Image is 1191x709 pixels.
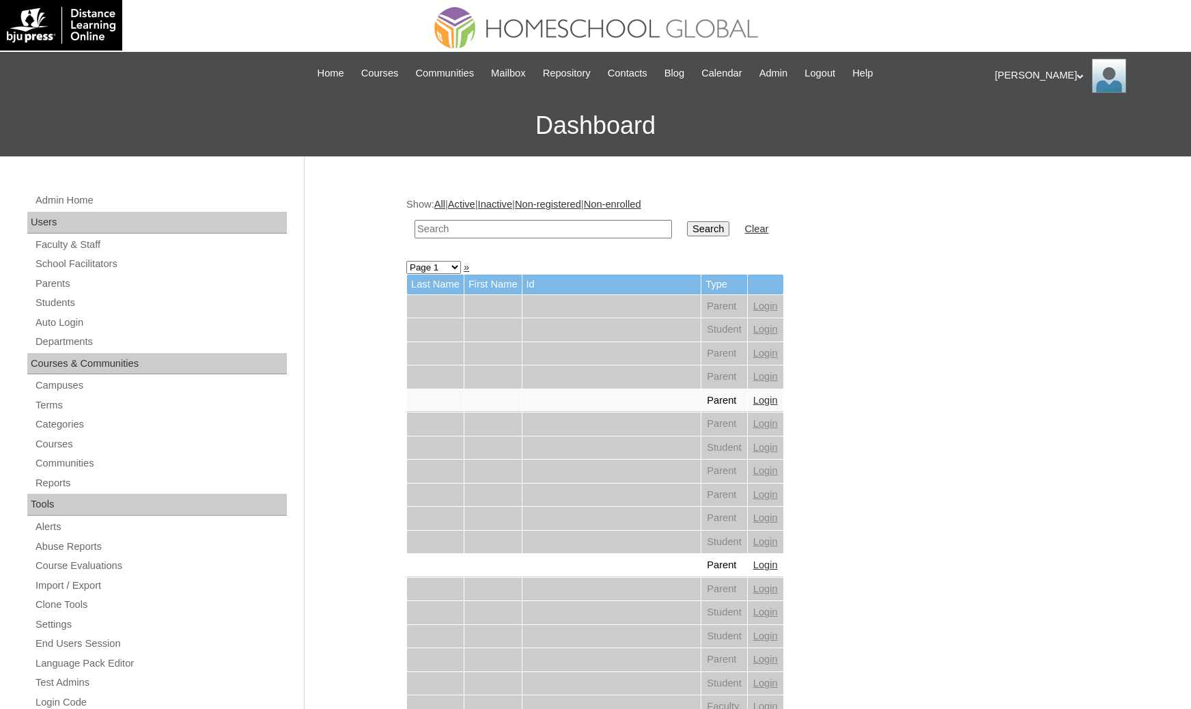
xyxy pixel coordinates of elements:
[311,66,351,81] a: Home
[361,66,399,81] span: Courses
[664,66,684,81] span: Blog
[753,418,778,429] a: Login
[406,197,1082,246] div: Show: | | | |
[27,212,287,234] div: Users
[34,635,287,652] a: End Users Session
[753,442,778,453] a: Login
[522,275,701,294] td: Id
[34,577,287,594] a: Import / Export
[753,371,778,382] a: Login
[34,294,287,311] a: Students
[34,192,287,209] a: Admin Home
[701,507,747,530] td: Parent
[701,413,747,436] td: Parent
[701,342,747,365] td: Parent
[434,199,445,210] a: All
[753,583,778,594] a: Login
[7,95,1184,156] h3: Dashboard
[701,365,747,389] td: Parent
[34,538,287,555] a: Abuse Reports
[658,66,691,81] a: Blog
[34,475,287,492] a: Reports
[798,66,842,81] a: Logout
[701,318,747,342] td: Student
[543,66,591,81] span: Repository
[608,66,647,81] span: Contacts
[687,221,729,236] input: Search
[34,436,287,453] a: Courses
[695,66,748,81] a: Calendar
[753,654,778,665] a: Login
[34,333,287,350] a: Departments
[753,512,778,523] a: Login
[753,489,778,500] a: Login
[753,630,778,641] a: Login
[34,674,287,691] a: Test Admins
[701,460,747,483] td: Parent
[701,648,747,671] td: Parent
[701,531,747,554] td: Student
[34,455,287,472] a: Communities
[753,324,778,335] a: Login
[701,578,747,601] td: Parent
[753,465,778,476] a: Login
[852,66,873,81] span: Help
[753,66,795,81] a: Admin
[1092,59,1126,93] img: Ariane Ebuen
[34,518,287,536] a: Alerts
[804,66,835,81] span: Logout
[34,255,287,273] a: School Facilitators
[34,655,287,672] a: Language Pack Editor
[34,314,287,331] a: Auto Login
[34,275,287,292] a: Parents
[34,416,287,433] a: Categories
[753,607,778,617] a: Login
[753,559,778,570] a: Login
[415,66,474,81] span: Communities
[759,66,788,81] span: Admin
[536,66,598,81] a: Repository
[701,672,747,695] td: Student
[701,66,742,81] span: Calendar
[318,66,344,81] span: Home
[753,536,778,547] a: Login
[701,436,747,460] td: Student
[701,625,747,648] td: Student
[701,295,747,318] td: Parent
[753,348,778,359] a: Login
[408,66,481,81] a: Communities
[34,377,287,394] a: Campuses
[448,199,475,210] a: Active
[7,7,115,44] img: logo-white.png
[464,262,469,273] a: »
[753,301,778,311] a: Login
[701,484,747,507] td: Parent
[407,275,464,294] td: Last Name
[744,223,768,234] a: Clear
[491,66,526,81] span: Mailbox
[34,397,287,414] a: Terms
[464,275,522,294] td: First Name
[34,557,287,574] a: Course Evaluations
[27,494,287,516] div: Tools
[484,66,533,81] a: Mailbox
[478,199,513,210] a: Inactive
[584,199,641,210] a: Non-enrolled
[845,66,880,81] a: Help
[27,353,287,375] div: Courses & Communities
[995,59,1177,93] div: [PERSON_NAME]
[354,66,406,81] a: Courses
[34,596,287,613] a: Clone Tools
[701,275,747,294] td: Type
[701,601,747,624] td: Student
[415,220,672,238] input: Search
[701,389,747,413] td: Parent
[753,678,778,689] a: Login
[34,616,287,633] a: Settings
[701,554,747,577] td: Parent
[515,199,581,210] a: Non-registered
[34,236,287,253] a: Faculty & Staff
[753,395,778,406] a: Login
[601,66,654,81] a: Contacts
